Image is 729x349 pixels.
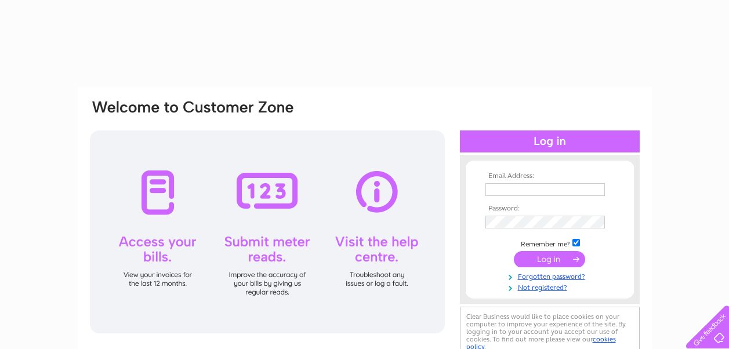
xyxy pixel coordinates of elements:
[483,172,617,180] th: Email Address:
[485,270,617,281] a: Forgotten password?
[514,251,585,267] input: Submit
[483,205,617,213] th: Password:
[485,281,617,292] a: Not registered?
[483,237,617,249] td: Remember me?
